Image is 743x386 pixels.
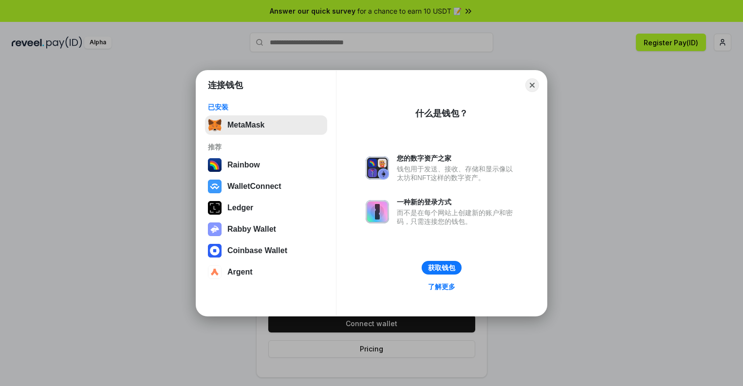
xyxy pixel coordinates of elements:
div: 推荐 [208,143,324,151]
button: Rabby Wallet [205,220,327,239]
button: WalletConnect [205,177,327,196]
div: 一种新的登录方式 [397,198,518,206]
img: svg+xml,%3Csvg%20xmlns%3D%22http%3A%2F%2Fwww.w3.org%2F2000%2Fsvg%22%20fill%3D%22none%22%20viewBox... [208,222,222,236]
div: 您的数字资产之家 [397,154,518,163]
img: svg+xml,%3Csvg%20xmlns%3D%22http%3A%2F%2Fwww.w3.org%2F2000%2Fsvg%22%20width%3D%2228%22%20height%3... [208,201,222,215]
button: Rainbow [205,155,327,175]
a: 了解更多 [422,280,461,293]
div: 钱包用于发送、接收、存储和显示像以太坊和NFT这样的数字资产。 [397,165,518,182]
button: MetaMask [205,115,327,135]
button: Argent [205,262,327,282]
button: Close [525,78,539,92]
div: 而不是在每个网站上创建新的账户和密码，只需连接您的钱包。 [397,208,518,226]
img: svg+xml,%3Csvg%20width%3D%2228%22%20height%3D%2228%22%20viewBox%3D%220%200%2028%2028%22%20fill%3D... [208,244,222,257]
button: 获取钱包 [422,261,462,275]
div: Rainbow [227,161,260,169]
div: Ledger [227,203,253,212]
div: 获取钱包 [428,263,455,272]
h1: 连接钱包 [208,79,243,91]
div: 已安装 [208,103,324,111]
div: WalletConnect [227,182,281,191]
img: svg+xml,%3Csvg%20width%3D%2228%22%20height%3D%2228%22%20viewBox%3D%220%200%2028%2028%22%20fill%3D... [208,180,222,193]
img: svg+xml,%3Csvg%20xmlns%3D%22http%3A%2F%2Fwww.w3.org%2F2000%2Fsvg%22%20fill%3D%22none%22%20viewBox... [366,200,389,223]
img: svg+xml,%3Csvg%20xmlns%3D%22http%3A%2F%2Fwww.w3.org%2F2000%2Fsvg%22%20fill%3D%22none%22%20viewBox... [366,156,389,180]
img: svg+xml,%3Csvg%20width%3D%2228%22%20height%3D%2228%22%20viewBox%3D%220%200%2028%2028%22%20fill%3D... [208,265,222,279]
div: 什么是钱包？ [415,108,468,119]
div: Coinbase Wallet [227,246,287,255]
button: Coinbase Wallet [205,241,327,260]
img: svg+xml,%3Csvg%20width%3D%22120%22%20height%3D%22120%22%20viewBox%3D%220%200%20120%20120%22%20fil... [208,158,222,172]
div: Rabby Wallet [227,225,276,234]
div: Argent [227,268,253,276]
img: svg+xml,%3Csvg%20fill%3D%22none%22%20height%3D%2233%22%20viewBox%3D%220%200%2035%2033%22%20width%... [208,118,222,132]
div: MetaMask [227,121,264,129]
button: Ledger [205,198,327,218]
div: 了解更多 [428,282,455,291]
